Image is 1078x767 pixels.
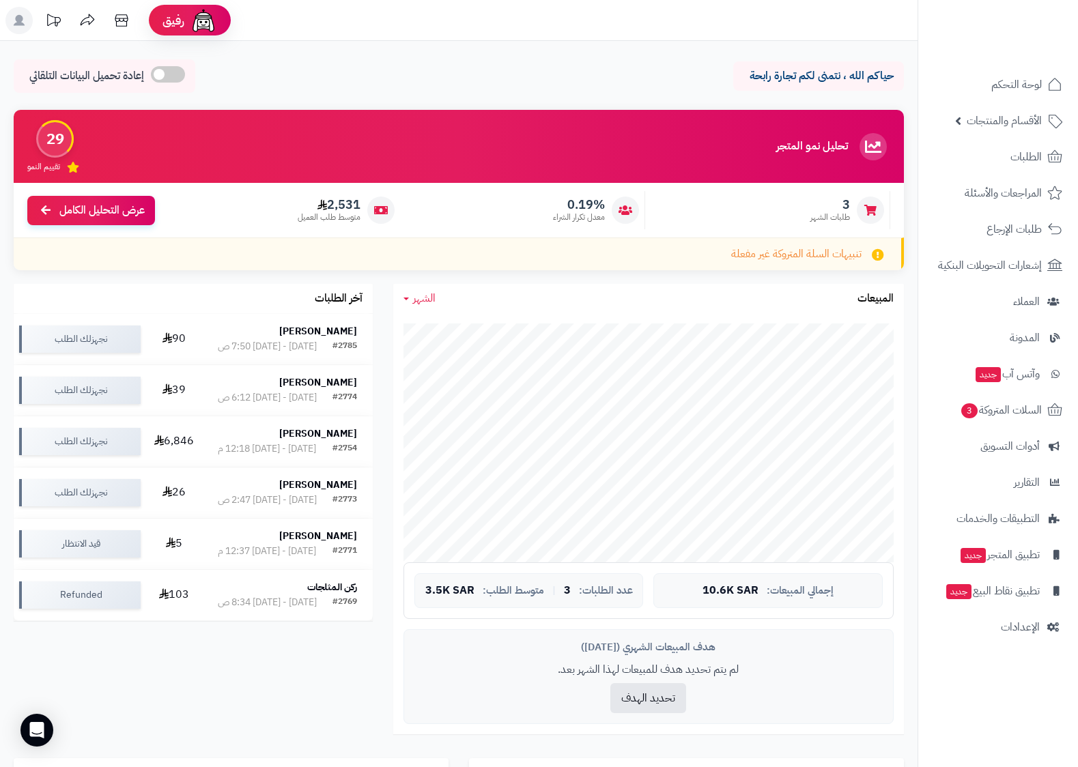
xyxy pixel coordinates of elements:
[926,213,1070,246] a: طلبات الإرجاع
[1014,473,1040,492] span: التقارير
[1001,618,1040,637] span: الإعدادات
[19,377,141,404] div: نجهزلك الطلب
[27,196,155,225] a: عرض التحليل الكامل
[298,212,360,223] span: متوسط طلب العميل
[279,478,357,492] strong: [PERSON_NAME]
[218,493,317,507] div: [DATE] - [DATE] 2:47 ص
[298,197,360,212] span: 2,531
[146,314,202,364] td: 90
[976,367,1001,382] span: جديد
[552,585,556,596] span: |
[810,212,850,223] span: طلبات الشهر
[190,7,217,34] img: ai-face.png
[146,365,202,416] td: 39
[967,111,1042,130] span: الأقسام والمنتجات
[980,437,1040,456] span: أدوات التسويق
[19,325,141,353] div: نجهزلك الطلب
[926,141,1070,173] a: الطلبات
[926,68,1070,101] a: لوحة التحكم
[279,375,357,390] strong: [PERSON_NAME]
[926,285,1070,318] a: العملاء
[810,197,850,212] span: 3
[1013,292,1040,311] span: العملاء
[414,640,883,654] div: هدف المبيعات الشهري ([DATE])
[926,611,1070,643] a: الإعدادات
[987,220,1042,239] span: طلبات الإرجاع
[767,585,834,596] span: إجمالي المبيعات:
[926,177,1070,209] a: المراجعات والأسئلة
[332,596,357,609] div: #2769
[945,581,1040,600] span: تطبيق نقاط البيع
[946,584,971,599] span: جديد
[279,529,357,543] strong: [PERSON_NAME]
[332,493,357,507] div: #2773
[960,401,1042,420] span: السلات المتروكة
[926,502,1070,535] a: التطبيقات والخدمات
[19,479,141,506] div: نجهزلك الطلب
[776,141,848,153] h3: تحليل نمو المتجر
[926,249,1070,282] a: إشعارات التحويلات البنكية
[425,585,474,597] span: 3.5K SAR
[413,290,436,306] span: الشهر
[146,467,202,518] td: 26
[27,161,60,173] span: تقييم النمو
[743,68,894,84] p: حياكم الله ، نتمنى لكم تجارة رابحة
[29,68,144,84] span: إعادة تحميل البيانات التلقائي
[926,575,1070,607] a: تطبيق نقاط البيعجديد
[307,580,357,594] strong: ركن المثلجات
[703,585,758,597] span: 10.6K SAR
[146,519,202,569] td: 5
[414,662,883,678] p: لم يتم تحديد هدف للمبيعات لهذا الشهر بعد.
[961,403,978,418] span: 3
[218,596,317,609] div: [DATE] - [DATE] 8:34 ص
[974,364,1040,383] span: وآتس آب
[610,683,686,713] button: تحديد الهدف
[332,545,357,558] div: #2771
[961,548,986,563] span: جديد
[926,538,1070,571] a: تطبيق المتجرجديد
[564,585,571,597] span: 3
[332,442,357,456] div: #2754
[956,509,1040,528] span: التطبيقات والخدمات
[19,581,141,609] div: Refunded
[731,246,862,262] span: تنبيهات السلة المتروكة غير مفعلة
[19,530,141,558] div: قيد الانتظار
[279,324,357,338] strong: [PERSON_NAME]
[926,466,1070,499] a: التقارير
[20,714,53,747] div: Open Intercom Messenger
[926,321,1070,354] a: المدونة
[332,391,357,405] div: #2774
[146,416,202,467] td: 6,846
[1010,328,1040,347] span: المدونة
[218,442,316,456] div: [DATE] - [DATE] 12:18 م
[985,38,1065,67] img: logo-2.png
[146,570,202,620] td: 103
[403,291,436,306] a: الشهر
[991,75,1042,94] span: لوحة التحكم
[553,212,605,223] span: معدل تكرار الشراء
[483,585,544,596] span: متوسط الطلب:
[926,394,1070,426] a: السلات المتروكة3
[218,545,316,558] div: [DATE] - [DATE] 12:37 م
[59,203,145,218] span: عرض التحليل الكامل
[218,391,317,405] div: [DATE] - [DATE] 6:12 ص
[553,197,605,212] span: 0.19%
[965,184,1042,203] span: المراجعات والأسئلة
[315,293,363,305] h3: آخر الطلبات
[279,426,357,441] strong: [PERSON_NAME]
[1010,147,1042,167] span: الطلبات
[959,545,1040,564] span: تطبيق المتجر
[332,340,357,353] div: #2785
[19,428,141,455] div: نجهزلك الطلب
[218,340,317,353] div: [DATE] - [DATE] 7:50 ص
[857,293,894,305] h3: المبيعات
[162,12,184,29] span: رفيق
[36,7,70,38] a: تحديثات المنصة
[938,256,1042,275] span: إشعارات التحويلات البنكية
[926,430,1070,463] a: أدوات التسويق
[926,358,1070,390] a: وآتس آبجديد
[579,585,633,596] span: عدد الطلبات:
